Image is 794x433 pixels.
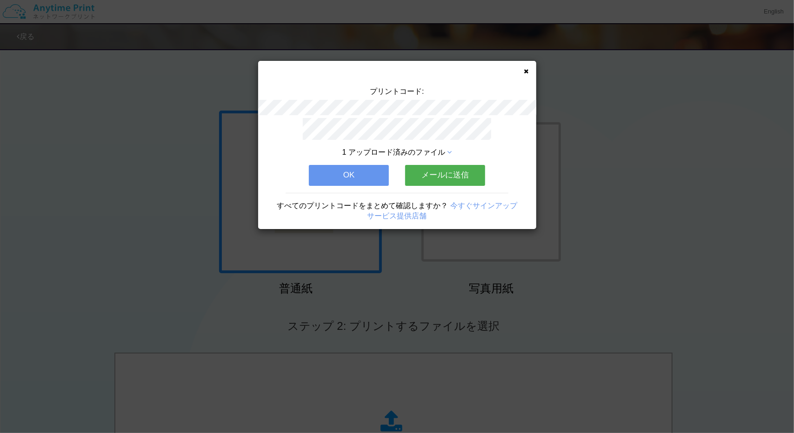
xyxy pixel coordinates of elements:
[405,165,485,185] button: メールに送信
[277,202,448,210] span: すべてのプリントコードをまとめて確認しますか？
[309,165,389,185] button: OK
[342,148,445,156] span: 1 アップロード済みのファイル
[367,212,427,220] a: サービス提供店舗
[370,87,424,95] span: プリントコード:
[450,202,517,210] a: 今すぐサインアップ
